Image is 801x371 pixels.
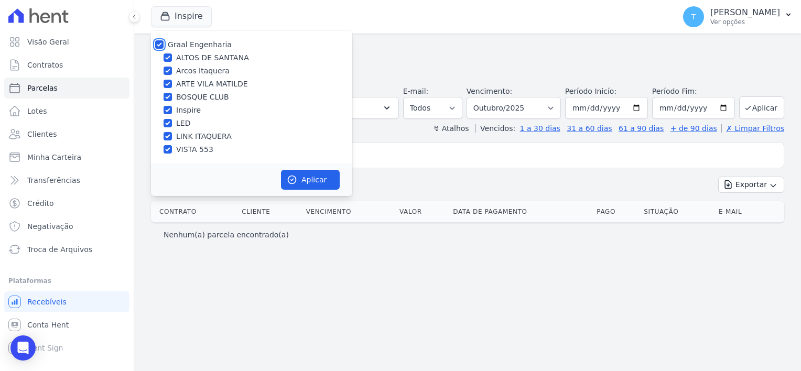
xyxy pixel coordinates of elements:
a: Negativação [4,216,129,237]
div: Plataformas [8,275,125,287]
label: ALTOS DE SANTANA [176,52,249,63]
button: Aplicar [281,170,340,190]
a: Conta Hent [4,314,129,335]
span: Transferências [27,175,80,185]
th: Vencimento [302,201,395,222]
label: LINK ITAQUERA [176,131,232,142]
h2: Parcelas [151,42,784,61]
label: Inspire [176,105,201,116]
a: Contratos [4,54,129,75]
label: ARTE VILA MATILDE [176,79,248,90]
a: Crédito [4,193,129,214]
button: Exportar [718,177,784,193]
a: 1 a 30 dias [520,124,560,133]
span: Recebíveis [27,297,67,307]
a: + de 90 dias [670,124,717,133]
a: Lotes [4,101,129,122]
span: Negativação [27,221,73,232]
input: Buscar por nome do lote ou do cliente [170,145,780,166]
label: VISTA 553 [176,144,213,155]
span: Contratos [27,60,63,70]
th: Pago [592,201,640,222]
span: Minha Carteira [27,152,81,162]
span: Parcelas [27,83,58,93]
label: Período Fim: [652,86,735,97]
span: Conta Hent [27,320,69,330]
p: Nenhum(a) parcela encontrado(a) [164,230,289,240]
span: Crédito [27,198,54,209]
label: Vencimento: [467,87,512,95]
th: Situação [640,201,715,222]
a: Minha Carteira [4,147,129,168]
a: Troca de Arquivos [4,239,129,260]
button: Aplicar [739,96,784,119]
th: E-mail [715,201,770,222]
p: Ver opções [710,18,780,26]
label: BOSQUE CLUB [176,92,229,103]
p: [PERSON_NAME] [710,7,780,18]
span: Clientes [27,129,57,139]
a: Transferências [4,170,129,191]
label: E-mail: [403,87,429,95]
label: Vencidos: [475,124,515,133]
label: LED [176,118,190,129]
button: Inspire [151,6,212,26]
a: 31 a 60 dias [567,124,612,133]
span: Lotes [27,106,47,116]
label: ↯ Atalhos [433,124,469,133]
span: Troca de Arquivos [27,244,92,255]
button: T [PERSON_NAME] Ver opções [675,2,801,31]
th: Valor [395,201,449,222]
span: T [691,13,696,20]
th: Cliente [237,201,301,222]
a: Visão Geral [4,31,129,52]
th: Contrato [151,201,237,222]
label: Período Inicío: [565,87,616,95]
label: Arcos Itaquera [176,66,230,77]
th: Data de Pagamento [449,201,592,222]
div: Open Intercom Messenger [10,335,36,361]
a: Recebíveis [4,291,129,312]
a: Clientes [4,124,129,145]
a: 61 a 90 dias [619,124,664,133]
a: Parcelas [4,78,129,99]
a: ✗ Limpar Filtros [721,124,784,133]
span: Visão Geral [27,37,69,47]
label: Graal Engenharia [168,40,232,49]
